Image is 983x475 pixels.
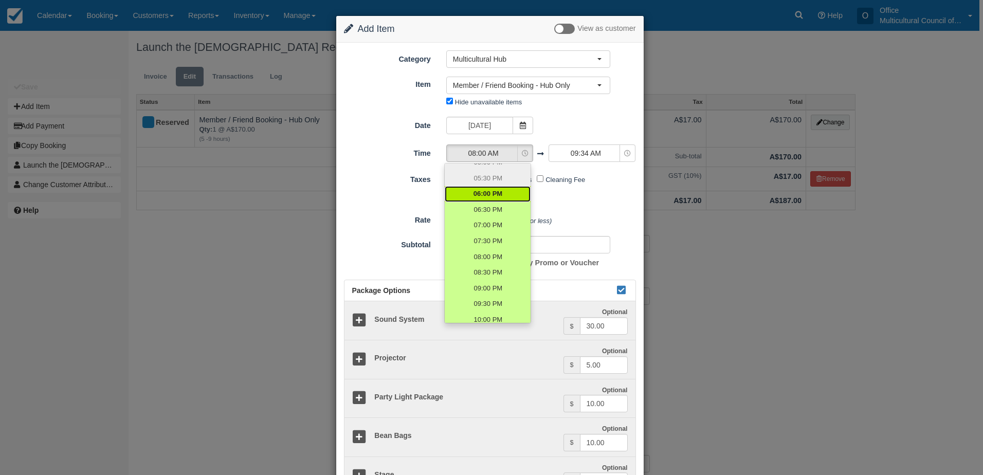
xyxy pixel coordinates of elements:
[570,400,574,408] small: $
[474,205,503,215] span: 06:30 PM
[602,348,628,355] strong: Optional
[570,323,574,330] small: $
[446,77,610,94] button: Member / Friend Booking - Hub Only
[570,361,574,369] small: $
[447,148,520,158] span: 08:00 AM
[545,176,585,184] label: Cleaning Fee
[352,286,411,295] span: Package Options
[344,340,635,379] a: Projector Optional $
[474,221,503,230] span: 07:00 PM
[344,417,635,457] a: Bean Bags Optional $
[439,212,644,229] div: 1 @ A$75.00
[344,379,635,418] a: Party Light Package Optional $
[336,76,439,90] label: Item
[474,268,503,278] span: 08:30 PM
[602,425,628,432] strong: Optional
[482,176,532,184] label: 4.5 hours or less
[336,171,439,185] label: Taxes
[505,259,599,267] a: Apply Promo or Voucher
[474,284,503,294] span: 09:00 PM
[474,236,503,246] span: 07:30 PM
[455,98,522,106] label: Hide unavailable items
[602,308,628,316] strong: Optional
[549,144,635,162] button: 09:34 AM
[446,144,533,162] button: 08:00 AM
[577,25,635,33] span: View as customer
[474,315,503,325] span: 10:00 PM
[336,117,439,131] label: Date
[474,189,502,199] span: 06:00 PM
[344,301,635,340] a: Sound System Optional $
[570,439,574,446] small: $
[336,236,439,250] label: Subtotal
[358,24,395,34] span: Add Item
[602,464,628,471] strong: Optional
[367,393,563,401] h5: Party Light Package
[336,211,439,226] label: Rate
[474,252,503,262] span: 08:00 PM
[474,299,503,309] span: 09:30 PM
[453,54,597,64] span: Multicultural Hub
[549,148,622,158] span: 09:34 AM
[336,50,439,65] label: Category
[367,354,563,362] h5: Projector
[453,80,597,90] span: Member / Friend Booking - Hub Only
[446,50,610,68] button: Multicultural Hub
[336,144,439,159] label: Time
[367,432,563,440] h5: Bean Bags
[367,316,563,323] h5: Sound System
[602,387,628,394] strong: Optional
